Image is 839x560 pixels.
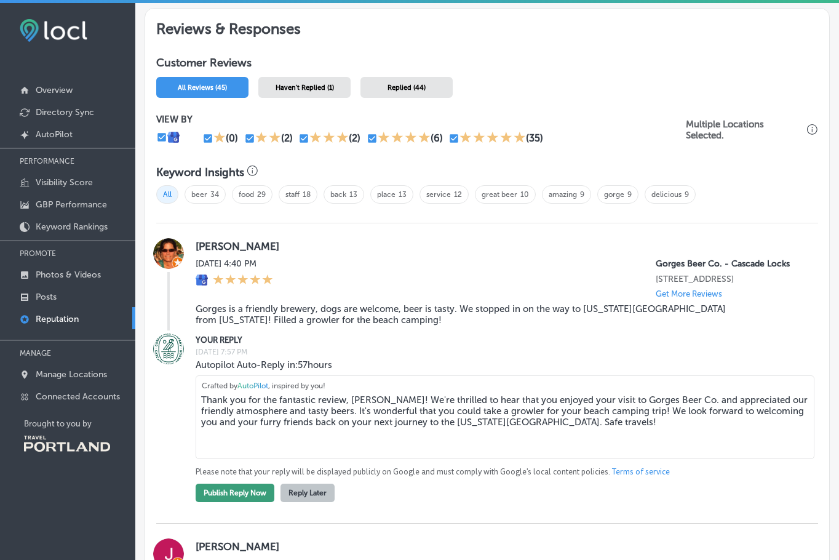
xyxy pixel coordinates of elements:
p: Keyword Rankings [36,222,108,232]
p: AutoPilot [36,129,73,140]
a: 34 [210,190,219,199]
blockquote: Gorges is a friendly brewery, dogs are welcome, beer is tasty. We stopped in on the way to [US_ST... [196,303,741,326]
label: [DATE] 4:40 PM [196,258,273,269]
span: Crafted by , inspired by you! [202,382,325,390]
p: 390 SW Wa Na Pa St. [656,274,803,284]
p: Get More Reviews [656,289,722,298]
h3: Keyword Insights [156,166,244,179]
a: 10 [520,190,529,199]
a: 29 [257,190,266,199]
div: (35) [526,132,543,144]
p: Manage Locations [36,369,107,380]
p: Multiple Locations Selected. [686,119,804,141]
a: back [330,190,346,199]
p: Directory Sync [36,107,94,118]
img: fda3e92497d09a02dc62c9cd864e3231.png [20,19,87,42]
div: (2) [281,132,293,144]
a: amazing [549,190,577,199]
a: food [239,190,254,199]
button: Publish Reply Now [196,484,274,502]
a: great beer [482,190,517,199]
div: 5 Stars [213,274,273,287]
p: VIEW BY [156,114,686,125]
a: 9 [627,190,632,199]
span: All [156,185,178,204]
a: staff [285,190,300,199]
a: 13 [399,190,407,199]
p: Brought to you by [24,419,135,428]
span: Replied (44) [388,84,426,92]
p: GBP Performance [36,199,107,210]
a: service [426,190,451,199]
a: 13 [349,190,357,199]
p: Posts [36,292,57,302]
div: (2) [349,132,360,144]
textarea: Thank you for the fantastic review, [PERSON_NAME]! We're thrilled to hear that you enjoyed your v... [196,375,814,459]
div: (6) [431,132,443,144]
p: Gorges Beer Co. - Cascade Locks [656,258,803,269]
label: YOUR REPLY [196,335,803,345]
label: [PERSON_NAME] [196,540,803,553]
a: 18 [303,190,311,199]
div: 5 Stars [459,131,526,146]
button: Reply Later [280,484,335,502]
a: place [377,190,396,199]
label: [DATE] 7:57 PM [196,348,803,356]
div: 3 Stars [309,131,349,146]
img: Travel Portland [24,436,110,452]
div: 2 Stars [255,131,281,146]
a: 12 [454,190,462,199]
span: Haven't Replied (1) [276,84,334,92]
h1: Customer Reviews [156,56,818,73]
a: delicious [651,190,682,199]
p: Connected Accounts [36,391,120,402]
p: Please note that your reply will be displayed publicly on Google and must comply with Google's lo... [196,466,803,478]
span: Autopilot Auto-Reply in: 57 hours [196,359,332,370]
a: beer [191,190,207,199]
p: Overview [36,85,73,95]
a: Terms of service [612,466,670,478]
h2: Reviews & Responses [145,9,829,45]
span: AutoPilot [237,382,268,390]
p: Photos & Videos [36,270,101,280]
p: Reputation [36,314,79,324]
a: gorge [604,190,624,199]
div: 1 Star [213,131,226,146]
span: All Reviews (45) [178,84,227,92]
p: Visibility Score [36,177,93,188]
a: 9 [580,190,584,199]
label: [PERSON_NAME] [196,240,803,252]
a: 9 [685,190,689,199]
div: (0) [226,132,238,144]
div: 4 Stars [378,131,431,146]
img: Image [153,334,184,364]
